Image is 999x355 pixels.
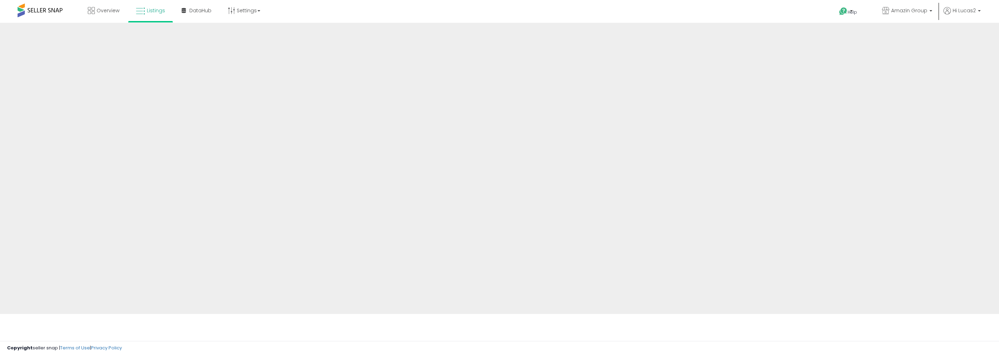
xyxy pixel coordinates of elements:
span: Listings [147,7,165,14]
span: Help [848,9,857,15]
i: Get Help [839,7,848,16]
a: Help [834,2,871,23]
span: Amazin Group [891,7,927,14]
span: DataHub [189,7,211,14]
span: Overview [97,7,119,14]
span: Hi Lucas2 [953,7,976,14]
a: Hi Lucas2 [943,7,981,23]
